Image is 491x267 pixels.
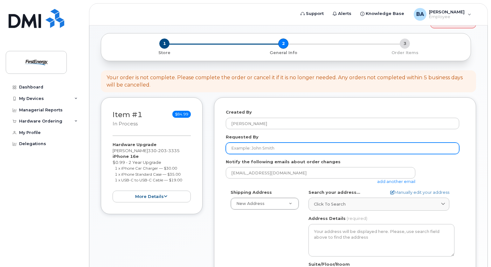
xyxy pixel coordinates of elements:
span: 3335 [167,148,180,153]
a: 1 Store [106,49,223,55]
a: Knowledge Base [356,7,409,20]
span: Click to search [314,201,346,207]
small: in process [113,121,138,127]
label: Shipping Address [231,189,272,195]
span: 330 [148,148,180,153]
strong: Hardware Upgrade [113,142,156,147]
span: Alerts [338,11,351,17]
span: Knowledge Base [366,11,404,17]
span: Employee [429,14,465,19]
a: Manually edit your address [390,189,449,195]
label: Requested By [226,134,259,140]
div: Your order is not complete. Please complete the order or cancel it if it is no longer needed. Any... [107,74,470,89]
small: 1 x iPhone Standard Case — $35.00 [115,172,181,177]
span: BA [416,11,424,18]
h3: Item #1 [113,111,142,127]
label: Notify the following emails about order changes [226,159,341,165]
div: [PERSON_NAME] $0.99 - 2 Year Upgrade [113,142,191,202]
span: (required) [347,216,367,221]
label: Search your address... [308,189,360,195]
span: 203 [156,148,167,153]
span: $84.99 [172,111,191,118]
span: [PERSON_NAME] [429,9,465,14]
button: more details [113,191,191,202]
label: Created By [226,109,252,115]
strong: iPhone 16e [113,154,139,159]
span: New Address [236,201,265,206]
a: add another email [377,179,415,184]
label: Address Details [308,215,346,221]
small: 1 x iPhone Car Charger — $30.00 [115,166,177,171]
p: Store [109,50,220,56]
div: Bennett, Anthony M [409,8,476,21]
input: Example: John Smith [226,143,459,154]
a: Support [296,7,328,20]
a: New Address [231,198,299,209]
a: Alerts [328,7,356,20]
span: 1 [159,39,169,49]
span: Support [306,11,324,17]
small: 1 x USB-C to USB-C Cable — $19.00 [115,178,182,182]
a: Click to search [308,198,449,211]
iframe: Messenger Launcher [463,239,486,262]
input: Example: john@appleseed.com [226,167,415,179]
